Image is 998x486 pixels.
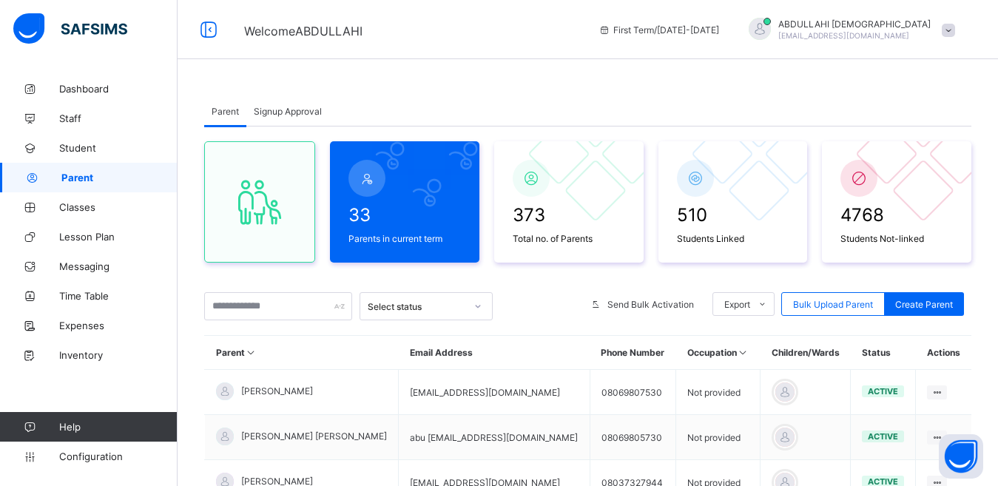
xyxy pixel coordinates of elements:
td: abu [EMAIL_ADDRESS][DOMAIN_NAME] [399,415,590,460]
th: Children/Wards [761,336,851,370]
span: Configuration [59,450,177,462]
span: ABDULLAHI [DEMOGRAPHIC_DATA] [778,18,931,30]
td: Not provided [676,370,761,415]
span: 510 [677,204,789,226]
td: 08069805730 [590,415,675,460]
span: Create Parent [895,299,953,310]
span: [EMAIL_ADDRESS][DOMAIN_NAME] [778,31,909,40]
span: active [868,431,898,442]
th: Email Address [399,336,590,370]
span: session/term information [599,24,719,36]
span: Classes [59,201,178,213]
span: Messaging [59,260,178,272]
span: 4768 [840,204,953,226]
div: Select status [368,301,465,312]
span: Send Bulk Activation [607,299,694,310]
span: 33 [348,204,461,226]
span: Parent [61,172,178,183]
span: Students Not-linked [840,233,953,244]
span: Help [59,421,177,433]
th: Status [851,336,916,370]
span: Signup Approval [254,106,322,117]
span: 373 [513,204,625,226]
span: Dashboard [59,83,178,95]
img: safsims [13,13,127,44]
i: Sort in Ascending Order [737,347,749,358]
td: 08069807530 [590,370,675,415]
span: Bulk Upload Parent [793,299,873,310]
th: Phone Number [590,336,675,370]
span: [PERSON_NAME] [PERSON_NAME] [241,431,387,442]
span: Inventory [59,349,178,361]
div: ABDULLAHIMUHAMMAD [734,18,962,42]
td: [EMAIL_ADDRESS][DOMAIN_NAME] [399,370,590,415]
span: [PERSON_NAME] [241,385,313,396]
th: Occupation [676,336,761,370]
span: Expenses [59,320,178,331]
span: Export [724,299,750,310]
span: Lesson Plan [59,231,178,243]
span: Welcome ABDULLAHI [244,24,363,38]
span: Student [59,142,178,154]
span: active [868,386,898,396]
th: Parent [205,336,399,370]
td: Not provided [676,415,761,460]
span: Students Linked [677,233,789,244]
span: Time Table [59,290,178,302]
i: Sort in Ascending Order [245,347,257,358]
span: Staff [59,112,178,124]
button: Open asap [939,434,983,479]
th: Actions [916,336,971,370]
span: Total no. of Parents [513,233,625,244]
span: Parents in current term [348,233,461,244]
span: Parent [212,106,239,117]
